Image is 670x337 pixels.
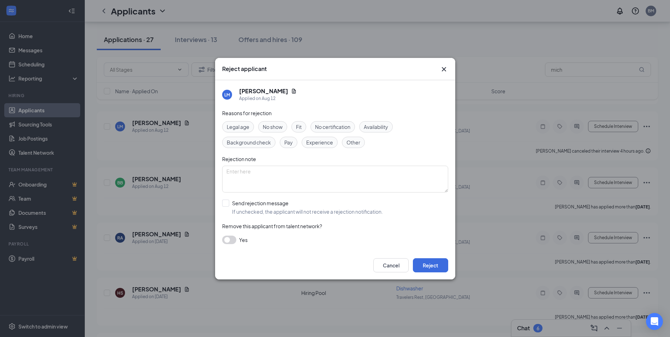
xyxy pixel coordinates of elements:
span: Other [346,138,360,146]
h3: Reject applicant [222,65,267,73]
div: Applied on Aug 12 [239,95,297,102]
button: Close [440,65,448,73]
div: LM [224,91,230,97]
span: Reasons for rejection [222,110,272,116]
span: Fit [296,123,302,131]
h5: [PERSON_NAME] [239,87,288,95]
svg: Document [291,88,297,94]
span: No show [263,123,283,131]
span: Background check [227,138,271,146]
button: Reject [413,258,448,272]
svg: Cross [440,65,448,73]
span: Remove this applicant from talent network? [222,223,322,229]
span: Pay [284,138,293,146]
span: Experience [306,138,333,146]
div: Open Intercom Messenger [646,313,663,330]
span: Availability [364,123,388,131]
button: Cancel [373,258,409,272]
span: Yes [239,236,248,244]
span: Rejection note [222,156,256,162]
span: No certification [315,123,350,131]
span: Legal age [227,123,249,131]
